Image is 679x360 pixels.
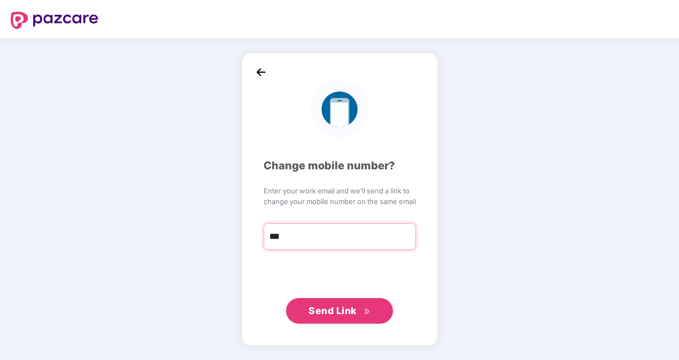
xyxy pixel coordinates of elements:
[264,196,416,207] span: change your mobile number on the same email
[264,185,416,196] span: Enter your work email and we’ll send a link to
[364,308,371,315] span: double-right
[264,158,416,174] div: Change mobile number?
[310,80,368,138] img: logo
[253,64,269,80] img: back_icon
[308,305,357,316] span: Send Link
[286,298,393,324] button: Send Linkdouble-right
[11,12,98,29] img: logo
